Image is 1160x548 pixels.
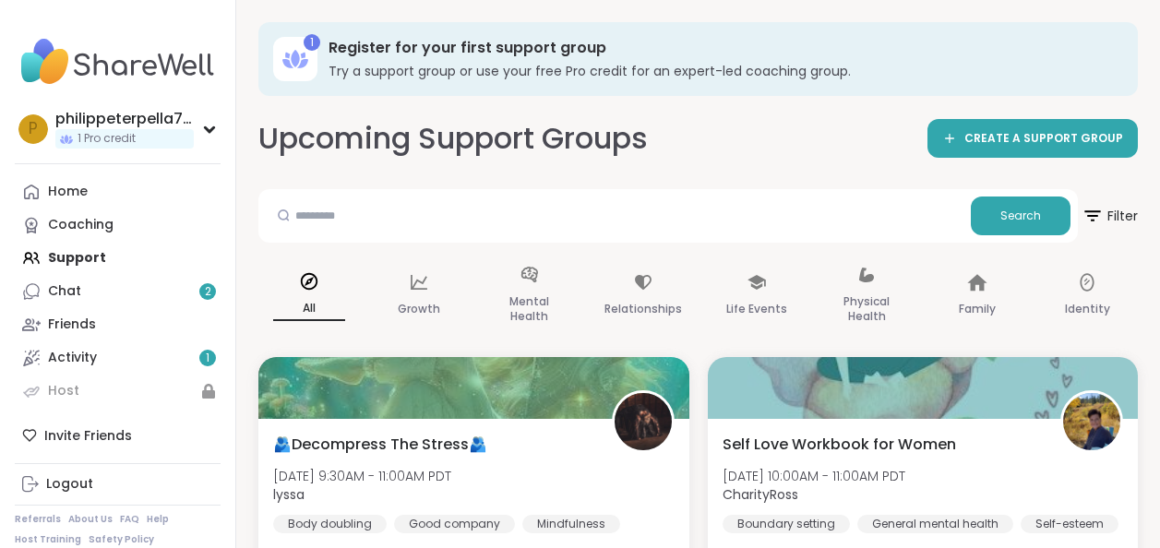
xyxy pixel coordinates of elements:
a: Help [147,513,169,526]
div: General mental health [857,515,1013,533]
div: Good company [394,515,515,533]
img: lyssa [615,393,672,450]
div: Coaching [48,216,114,234]
div: Boundary setting [723,515,850,533]
span: p [29,117,38,141]
h3: Try a support group or use your free Pro credit for an expert-led coaching group. [329,62,1112,80]
div: Self-esteem [1021,515,1118,533]
a: Safety Policy [89,533,154,546]
div: philippeterpella7777 [55,109,194,129]
div: Body doubling [273,515,387,533]
span: [DATE] 10:00AM - 11:00AM PDT [723,467,905,485]
a: FAQ [120,513,139,526]
div: 1 [304,34,320,51]
div: Mindfulness [522,515,620,533]
a: Referrals [15,513,61,526]
h3: Register for your first support group [329,38,1112,58]
div: Logout [46,475,93,494]
div: Host [48,382,79,400]
h2: Upcoming Support Groups [258,118,648,160]
img: ShareWell Nav Logo [15,30,221,94]
a: Host Training [15,533,81,546]
span: 2 [205,284,211,300]
a: Chat2 [15,275,221,308]
div: Chat [48,282,81,301]
iframe: Spotlight [202,219,217,233]
b: lyssa [273,485,305,504]
p: Relationships [604,298,682,320]
button: Search [971,197,1070,235]
a: Host [15,375,221,408]
div: Home [48,183,88,201]
img: CharityRoss [1063,393,1120,450]
p: Growth [398,298,440,320]
a: Activity1 [15,341,221,375]
span: [DATE] 9:30AM - 11:00AM PDT [273,467,451,485]
a: Coaching [15,208,221,242]
span: CREATE A SUPPORT GROUP [964,131,1123,147]
p: Family [959,298,996,320]
a: About Us [68,513,113,526]
span: Self Love Workbook for Women [723,434,956,456]
b: CharityRoss [723,485,798,504]
a: CREATE A SUPPORT GROUP [927,119,1138,158]
p: All [273,297,345,321]
p: Identity [1065,298,1110,320]
button: Filter [1082,189,1138,243]
span: 🫂Decompress The Stress🫂 [273,434,487,456]
div: Activity [48,349,97,367]
span: Search [1000,208,1041,224]
span: 1 Pro credit [78,131,136,147]
span: Filter [1082,194,1138,238]
p: Physical Health [831,291,903,328]
p: Mental Health [494,291,566,328]
a: Logout [15,468,221,501]
div: Invite Friends [15,419,221,452]
span: 1 [206,351,209,366]
a: Friends [15,308,221,341]
a: Home [15,175,221,208]
div: Friends [48,316,96,334]
p: Life Events [726,298,787,320]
